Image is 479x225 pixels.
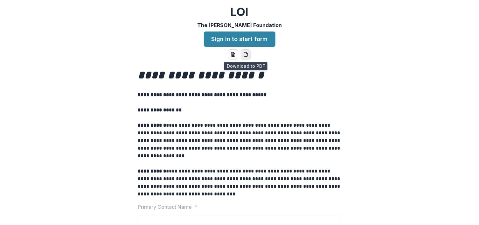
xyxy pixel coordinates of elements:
[231,5,249,19] h2: LOI
[228,49,238,60] button: word-download
[204,32,275,47] a: Sign in to start form
[197,21,282,29] p: The [PERSON_NAME] Foundation
[138,203,192,211] p: Primary Contact Name
[241,49,251,60] button: pdf-download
